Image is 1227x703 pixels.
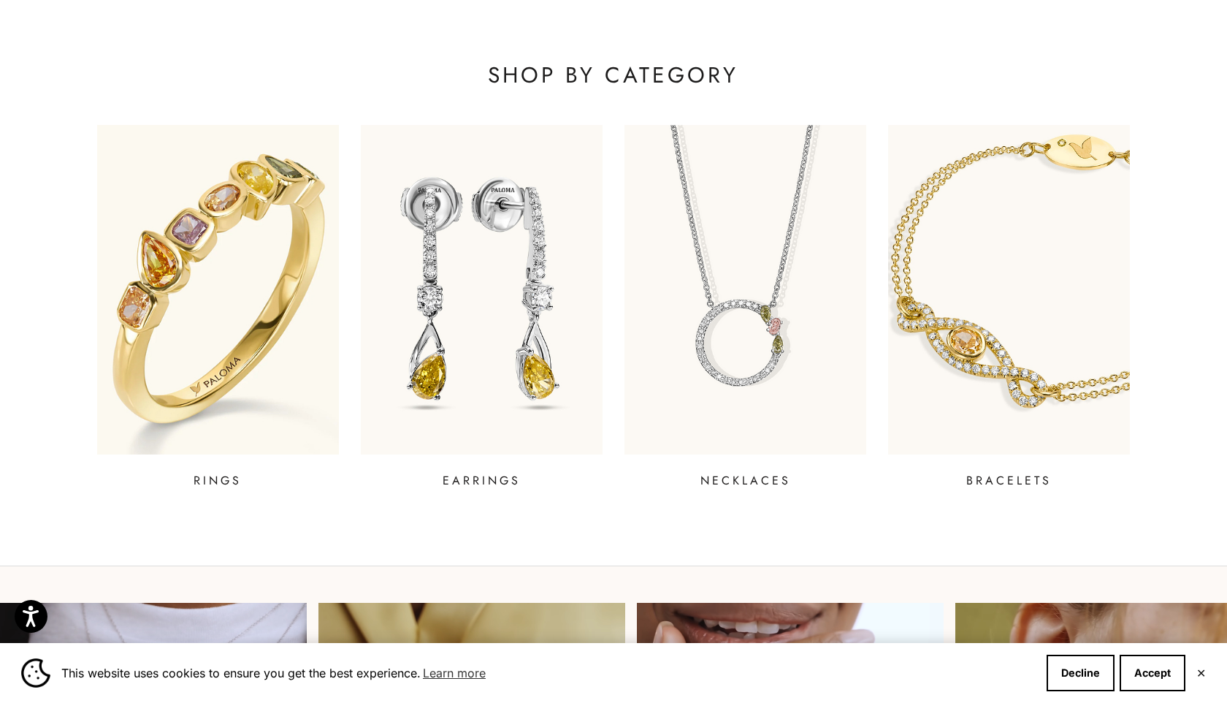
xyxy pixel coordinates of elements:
[97,61,1130,90] p: SHOP BY CATEGORY
[443,472,521,490] p: EARRINGS
[1047,655,1115,691] button: Decline
[700,472,791,490] p: NECKLACES
[194,472,242,490] p: RINGS
[361,125,603,489] a: EARRINGS
[421,662,488,684] a: Learn more
[1120,655,1185,691] button: Accept
[1196,669,1206,677] button: Close
[624,125,866,489] a: NECKLACES
[97,125,339,489] a: RINGS
[888,125,1130,489] a: BRACELETS
[966,472,1052,490] p: BRACELETS
[21,658,50,688] img: Cookie banner
[61,662,1035,684] span: This website uses cookies to ensure you get the best experience.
